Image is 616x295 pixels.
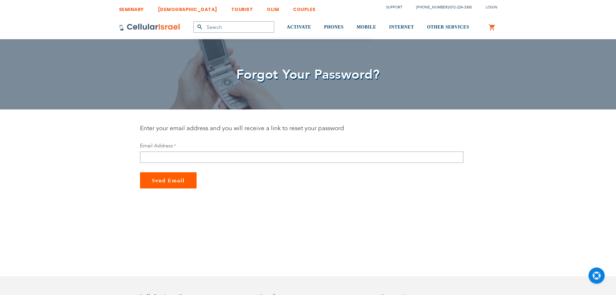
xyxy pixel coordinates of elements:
label: Email Address [140,142,176,150]
a: COUPLES [293,2,316,14]
a: 072-224-3300 [450,5,472,10]
span: Login [486,5,497,10]
a: INTERNET [389,15,414,40]
a: Support [386,5,402,10]
div: Enter your email address and you will receive a link to reset your password [140,124,463,132]
a: [PHONE_NUMBER] [416,5,448,10]
span: INTERNET [389,25,414,29]
span: OTHER SERVICES [427,25,469,29]
input: Search [193,21,274,33]
a: SEMINARY [119,2,144,14]
a: OLIM [267,2,279,14]
span: PHONES [324,25,344,29]
img: Cellular Israel Logo [119,23,180,31]
a: ACTIVATE [287,15,311,40]
span: MOBILE [357,25,376,29]
button: Send Email [140,172,197,188]
span: Send Email [152,177,185,184]
span: Forgot Your Password? [236,66,380,84]
a: [DEMOGRAPHIC_DATA] [158,2,217,14]
a: OTHER SERVICES [427,15,469,40]
li: / [410,3,472,12]
span: ACTIVATE [287,25,311,29]
a: PHONES [324,15,344,40]
a: MOBILE [357,15,376,40]
a: TOURIST [231,2,253,14]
